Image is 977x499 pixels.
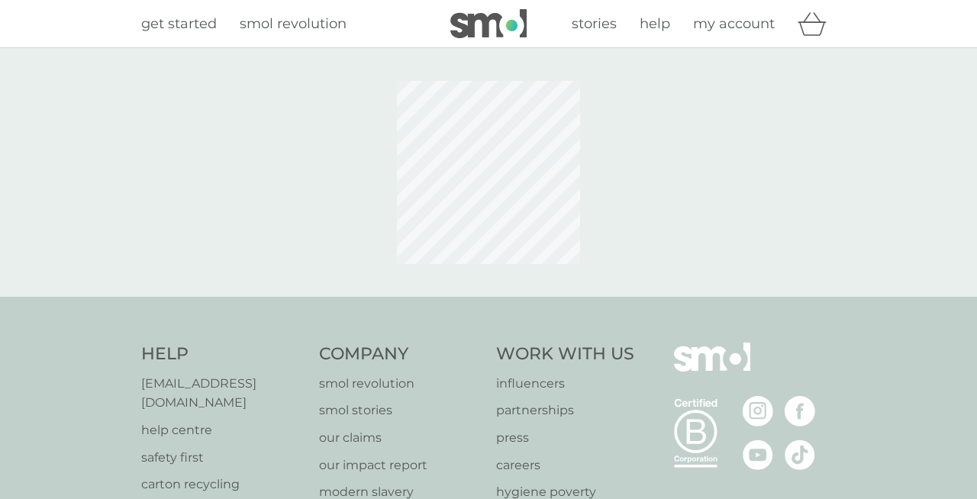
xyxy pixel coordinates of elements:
a: get started [141,13,217,35]
a: [EMAIL_ADDRESS][DOMAIN_NAME] [141,374,304,413]
a: our impact report [319,456,482,475]
img: smol [450,9,527,38]
a: carton recycling [141,475,304,494]
img: visit the smol Youtube page [743,439,773,470]
a: help centre [141,420,304,440]
span: stories [572,15,617,32]
img: visit the smol Tiktok page [785,439,815,470]
a: our claims [319,428,482,448]
img: visit the smol Instagram page [743,396,773,427]
a: influencers [496,374,634,394]
span: smol revolution [240,15,347,32]
h4: Help [141,343,304,366]
a: smol stories [319,401,482,420]
a: my account [693,13,775,35]
img: smol [674,343,750,394]
h4: Company [319,343,482,366]
span: get started [141,15,217,32]
a: press [496,428,634,448]
img: visit the smol Facebook page [785,396,815,427]
a: help [640,13,670,35]
h4: Work With Us [496,343,634,366]
span: help [640,15,670,32]
a: smol revolution [240,13,347,35]
a: smol revolution [319,374,482,394]
div: basket [798,8,836,39]
a: stories [572,13,617,35]
span: my account [693,15,775,32]
a: careers [496,456,634,475]
a: safety first [141,448,304,468]
a: partnerships [496,401,634,420]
